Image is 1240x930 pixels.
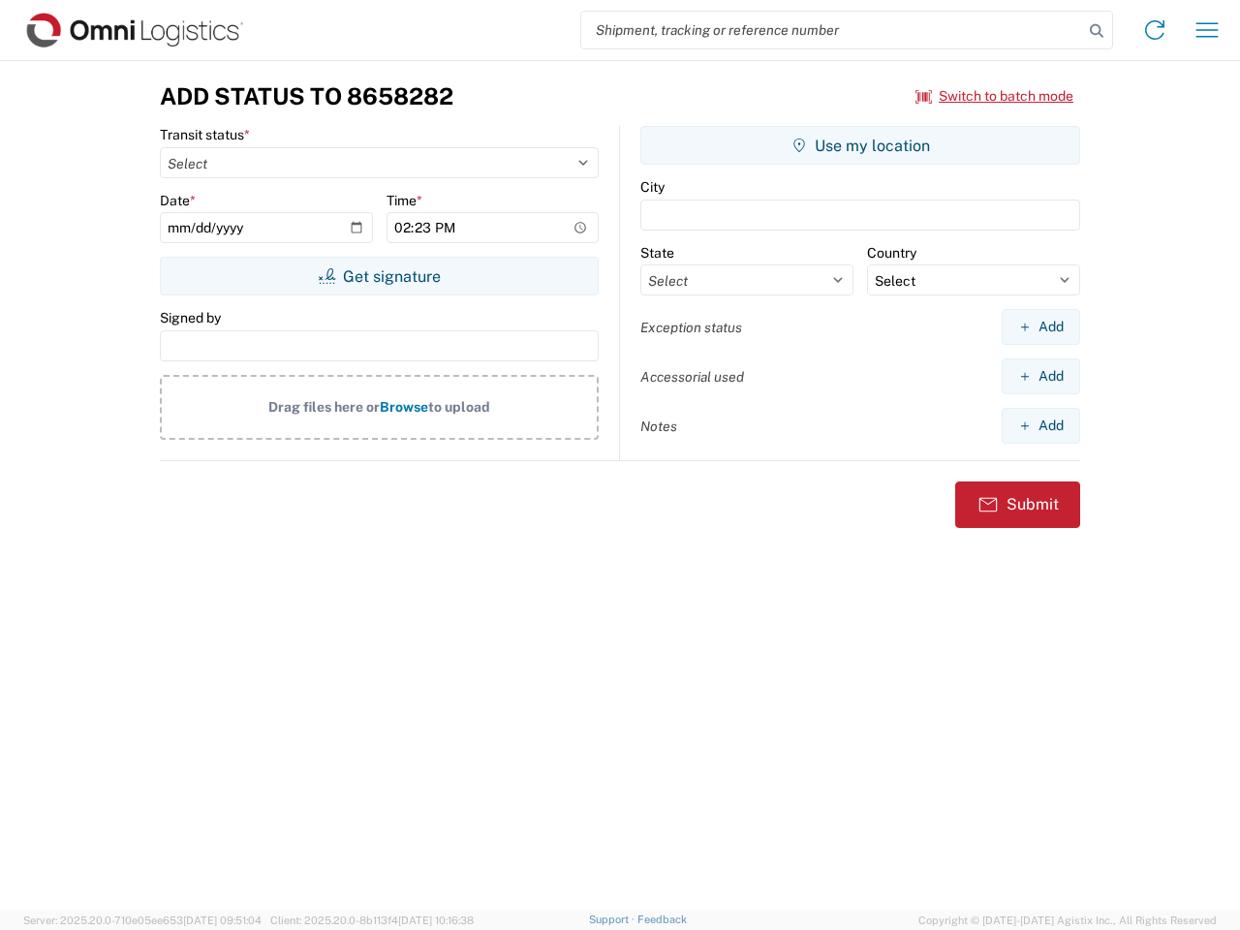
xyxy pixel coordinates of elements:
[1002,358,1080,394] button: Add
[640,244,674,262] label: State
[183,914,262,926] span: [DATE] 09:51:04
[380,399,428,415] span: Browse
[640,418,677,435] label: Notes
[640,368,744,386] label: Accessorial used
[918,912,1217,929] span: Copyright © [DATE]-[DATE] Agistix Inc., All Rights Reserved
[160,192,196,209] label: Date
[581,12,1083,48] input: Shipment, tracking or reference number
[398,914,474,926] span: [DATE] 10:16:38
[160,126,250,143] label: Transit status
[428,399,490,415] span: to upload
[955,481,1080,528] button: Submit
[640,319,742,336] label: Exception status
[640,126,1080,165] button: Use my location
[160,257,599,295] button: Get signature
[268,399,380,415] span: Drag files here or
[1002,309,1080,345] button: Add
[23,914,262,926] span: Server: 2025.20.0-710e05ee653
[640,178,665,196] label: City
[1002,408,1080,444] button: Add
[637,914,687,925] a: Feedback
[160,82,453,110] h3: Add Status to 8658282
[160,309,221,326] label: Signed by
[915,80,1073,112] button: Switch to batch mode
[387,192,422,209] label: Time
[867,244,916,262] label: Country
[589,914,637,925] a: Support
[270,914,474,926] span: Client: 2025.20.0-8b113f4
